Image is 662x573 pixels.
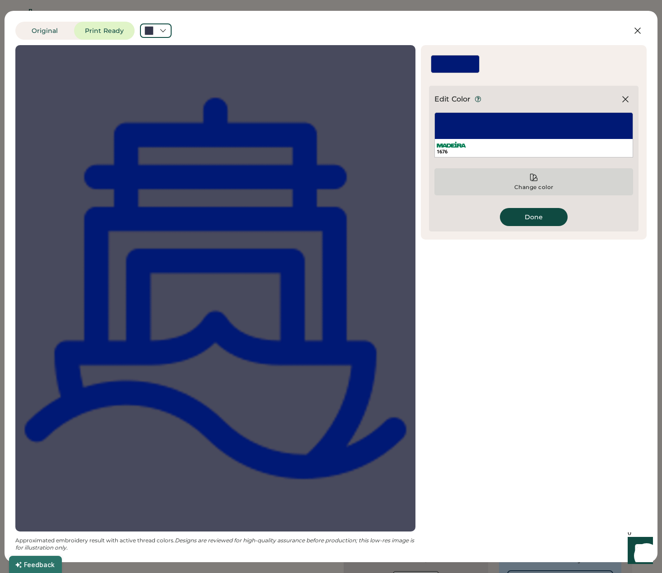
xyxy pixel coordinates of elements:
[74,22,135,40] button: Print Ready
[619,532,658,571] iframe: Front Chat
[437,148,631,155] div: 1676
[15,22,74,40] button: Original
[15,537,415,551] div: Approximated embroidery result with active thread colors.
[437,142,466,148] img: Madeira%20Logo.svg
[514,184,554,191] div: Change color
[15,537,415,551] em: Designs are reviewed for high-quality assurance before production; this low-res image is for illu...
[434,94,471,105] div: Edit Color
[500,208,568,226] button: Done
